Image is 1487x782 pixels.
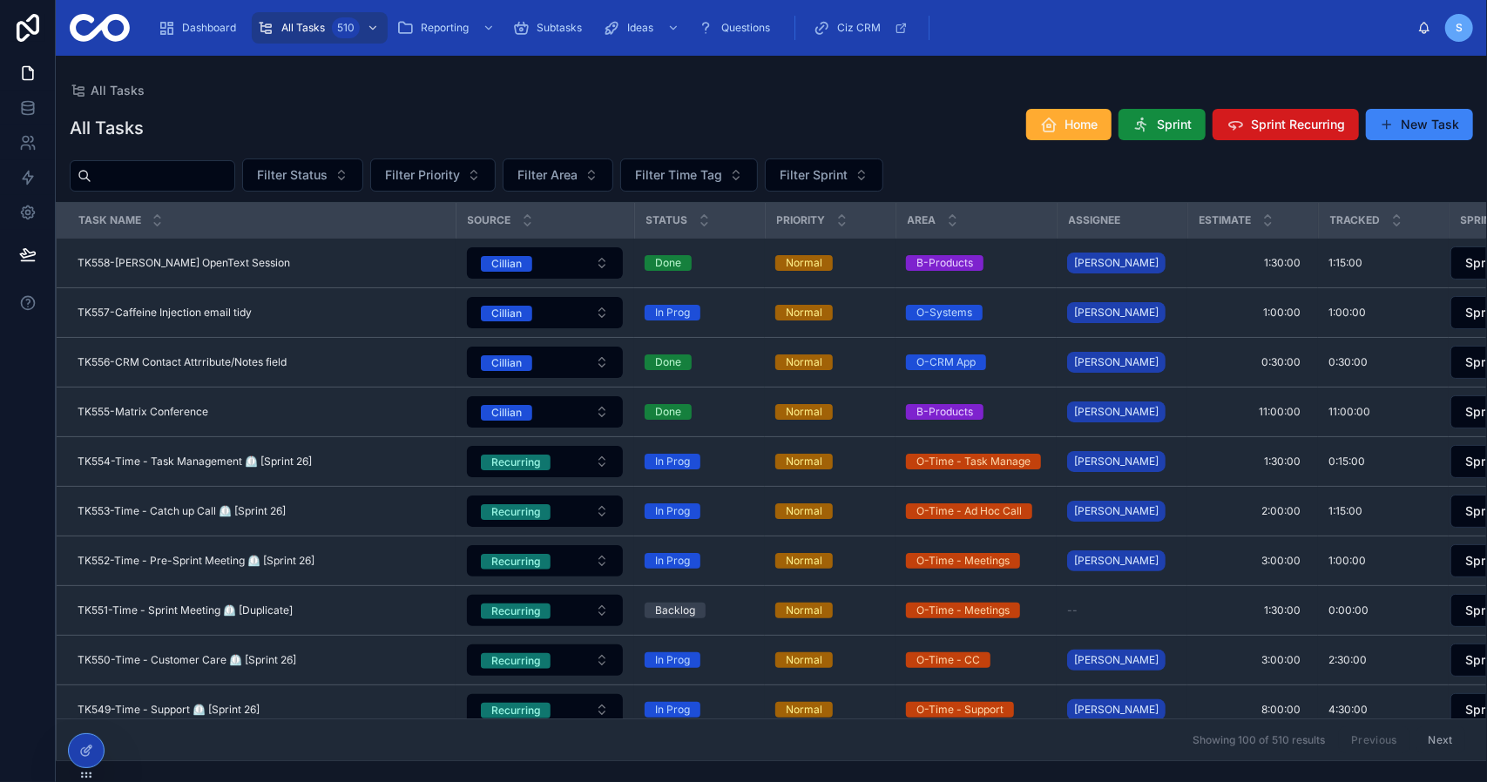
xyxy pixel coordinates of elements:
[491,603,540,619] div: Recurring
[837,21,881,35] span: Ciz CRM
[1198,547,1308,575] a: 3:00:00
[620,158,758,192] button: Select Button
[1074,703,1159,717] span: [PERSON_NAME]
[517,166,578,184] span: Filter Area
[1067,398,1177,426] a: [PERSON_NAME]
[491,504,540,520] div: Recurring
[775,305,885,320] a: Normal
[655,503,690,519] div: In Prog
[645,354,754,370] a: Done
[537,21,582,35] span: Subtasks
[635,166,722,184] span: Filter Time Tag
[906,305,1046,320] a: O-Systems
[906,702,1046,718] a: O-Time - Support
[655,305,690,320] div: In Prog
[491,653,540,669] div: Recurring
[775,603,885,618] a: Normal
[786,354,822,370] div: Normal
[78,653,296,667] span: TK550-Time - Customer Care ⏲️ [Sprint 26]
[1261,504,1301,518] span: 2:00:00
[507,12,594,44] a: Subtasks
[1067,253,1166,273] a: [PERSON_NAME]
[906,603,1046,618] a: O-Time - Meetings
[1074,653,1159,667] span: [PERSON_NAME]
[1065,116,1098,133] span: Home
[1067,603,1177,617] a: --
[1074,256,1159,270] span: [PERSON_NAME]
[467,247,623,279] button: Select Button
[252,12,388,44] a: All Tasks510
[1330,213,1381,227] span: Tracked
[421,21,469,35] span: Reporting
[1328,504,1362,518] span: 1:15:00
[467,545,623,576] button: Select Button
[491,554,540,570] div: Recurring
[645,404,754,420] a: Done
[1328,256,1438,270] a: 1:15:00
[1328,504,1438,518] a: 1:15:00
[906,503,1046,519] a: O-Time - Ad Hoc Call
[1198,497,1308,525] a: 2:00:00
[466,296,624,329] a: Select Button
[1328,603,1438,617] a: 0:00:00
[786,603,822,618] div: Normal
[78,554,445,568] a: TK552-Time - Pre-Sprint Meeting ⏲️ [Sprint 26]
[655,652,690,668] div: In Prog
[78,455,312,469] span: TK554-Time - Task Management ⏲️ [Sprint 26]
[916,354,976,370] div: O-CRM App
[655,255,681,271] div: Done
[385,166,460,184] span: Filter Priority
[1261,653,1301,667] span: 3:00:00
[466,346,624,379] a: Select Button
[466,445,624,478] a: Select Button
[78,306,445,320] a: TK557-Caffeine Injection email tidy
[1264,256,1301,270] span: 1:30:00
[1067,497,1177,525] a: [PERSON_NAME]
[775,652,885,668] a: Normal
[645,503,754,519] a: In Prog
[655,354,681,370] div: Done
[78,554,314,568] span: TK552-Time - Pre-Sprint Meeting ⏲️ [Sprint 26]
[466,544,624,577] a: Select Button
[242,158,363,192] button: Select Button
[645,702,754,718] a: In Prog
[1198,597,1308,624] a: 1:30:00
[1328,554,1366,568] span: 1:00:00
[786,652,822,668] div: Normal
[503,158,613,192] button: Select Button
[655,404,681,420] div: Done
[78,504,445,518] a: TK553-Time - Catch up Call ⏲️ [Sprint 26]
[1067,650,1166,671] a: [PERSON_NAME]
[1328,405,1438,419] a: 11:00:00
[1067,603,1078,617] span: --
[182,21,236,35] span: Dashboard
[1328,703,1368,717] span: 4:30:00
[916,404,973,420] div: B-Products
[1067,401,1166,422] a: [PERSON_NAME]
[1213,109,1359,140] button: Sprint Recurring
[786,702,822,718] div: Normal
[1067,249,1177,277] a: [PERSON_NAME]
[1198,448,1308,475] a: 1:30:00
[1067,699,1166,720] a: [PERSON_NAME]
[765,158,883,192] button: Select Button
[1157,116,1192,133] span: Sprint
[370,158,496,192] button: Select Button
[655,702,690,718] div: In Prog
[78,603,445,617] a: TK551-Time - Sprint Meeting ⏲️ [Duplicate]
[1069,213,1121,227] span: Assignee
[1074,405,1159,419] span: [PERSON_NAME]
[655,454,690,469] div: In Prog
[721,21,770,35] span: Questions
[1328,653,1438,667] a: 2:30:00
[775,404,885,420] a: Normal
[655,603,695,618] div: Backlog
[1067,646,1177,674] a: [PERSON_NAME]
[906,454,1046,469] a: O-Time - Task Manage
[466,594,624,627] a: Select Button
[1328,256,1362,270] span: 1:15:00
[1366,109,1473,140] button: New Task
[78,306,252,320] span: TK557-Caffeine Injection email tidy
[78,703,260,717] span: TK549-Time - Support ⏲️ [Sprint 26]
[775,454,885,469] a: Normal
